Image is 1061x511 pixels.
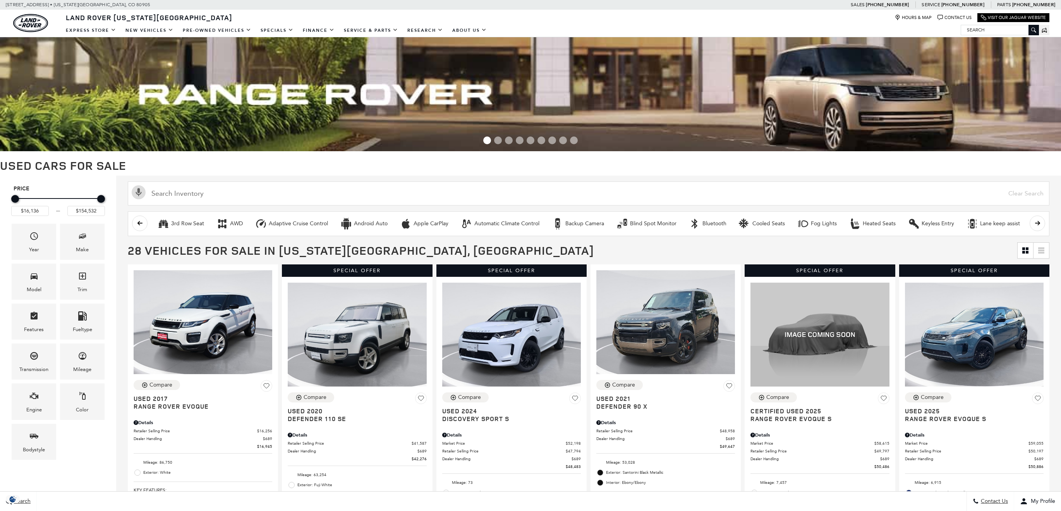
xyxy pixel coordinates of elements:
div: Compare [458,394,481,401]
a: [STREET_ADDRESS] • [US_STATE][GEOGRAPHIC_DATA], CO 80905 [6,2,150,7]
span: Contact Us [979,498,1008,505]
span: Key Features : [134,486,272,494]
div: Keyless Entry [922,220,954,227]
span: Used 2021 [596,395,729,402]
div: Pricing Details - Defender 90 X [596,419,735,426]
div: Bluetooth [702,220,726,227]
span: Engine [29,389,39,405]
button: Fog LightsFog Lights [793,216,841,232]
span: $689 [417,448,427,454]
button: Open user profile menu [1014,492,1061,511]
span: Transmission [29,349,39,365]
button: Compare Vehicle [905,392,951,402]
a: $48,483 [442,464,581,470]
img: 2021 Land Rover Defender 90 X [596,270,735,375]
div: Make [76,245,89,254]
li: Mileage: 63,254 [288,470,426,480]
span: Exterior: Fuji White [297,481,426,489]
a: Dealer Handling $689 [750,456,889,462]
img: Opt-Out Icon [4,495,22,503]
a: Retailer Selling Price $48,958 [596,428,735,434]
span: $48,958 [720,428,735,434]
span: $52,198 [566,440,581,446]
div: Lane keep assist [967,218,978,230]
span: Features [29,309,39,325]
span: Retailer Selling Price [442,448,566,454]
div: Adaptive Cruise Control [269,220,328,227]
span: Model [29,269,39,285]
div: ModelModel [12,264,56,300]
span: Range Rover Evoque S [905,415,1038,423]
span: Used 2020 [288,407,421,415]
div: Mileage [73,365,91,374]
a: Dealer Handling $689 [288,448,426,454]
span: Exterior: White [143,469,272,476]
span: Color [78,389,87,405]
button: Save Vehicle [261,380,272,395]
a: EXPRESS STORE [61,24,121,37]
div: Pricing Details - Range Rover Evoque [134,419,272,426]
a: Visit Our Jaguar Website [981,15,1046,21]
span: $41,587 [412,440,427,446]
div: Engine [26,406,42,414]
button: Compare Vehicle [442,392,489,402]
button: Save Vehicle [723,380,735,395]
span: $689 [572,456,581,462]
div: 3rd Row Seat [171,220,204,227]
div: Apple CarPlay [400,218,412,230]
span: $49,647 [720,444,735,449]
div: Compare [149,382,172,388]
span: $49,797 [874,448,889,454]
a: $50,886 [905,464,1044,470]
a: Retailer Selling Price $16,256 [134,428,272,434]
div: Keyless Entry [908,218,920,230]
div: AWD [216,218,228,230]
a: $49,647 [596,444,735,449]
div: Automatic Climate Control [474,220,539,227]
a: Hours & Map [895,15,932,21]
button: Android AutoAndroid Auto [336,216,392,232]
span: Sales [851,2,865,7]
span: Retailer Selling Price [134,428,257,434]
button: Adaptive Cruise ControlAdaptive Cruise Control [251,216,332,232]
div: Cooled Seats [752,220,785,227]
span: Go to slide 7 [548,136,556,144]
div: Price [11,192,105,216]
span: Dealer Handling [596,436,726,442]
span: Go to slide 3 [505,136,513,144]
div: Color [76,406,89,414]
section: Click to Open Cookie Consent Modal [4,495,22,503]
span: Exterior: Tribeca Blue Metallic [915,489,1044,497]
button: Compare Vehicle [288,392,334,402]
input: Search [961,25,1039,35]
div: EngineEngine [12,383,56,420]
div: Compare [304,394,326,401]
button: Save Vehicle [415,392,427,407]
span: Retailer Selling Price [905,448,1028,454]
button: Save Vehicle [878,392,889,407]
div: Fog Lights [797,218,809,230]
button: Compare Vehicle [134,380,180,390]
span: Parts [997,2,1011,7]
img: 2017 Land Rover Range Rover Evoque [134,270,272,375]
a: Retailer Selling Price $49,797 [750,448,889,454]
span: Dealer Handling [442,456,572,462]
nav: Main Navigation [61,24,491,37]
span: $16,945 [257,444,272,449]
span: Used 2017 [134,395,266,402]
li: Mileage: 73 [442,478,581,488]
button: Heated SeatsHeated Seats [845,216,900,232]
div: Cooled Seats [739,218,750,230]
span: Dealer Handling [750,456,880,462]
a: Used 2024Discovery Sport S [442,407,581,423]
span: Exterior: Fuji White [760,489,889,497]
div: Special Offer [899,264,1049,277]
button: Compare Vehicle [750,392,797,402]
div: Model [27,285,41,294]
li: Mileage: 7,457 [750,478,889,488]
input: Search Inventory [128,181,1049,205]
div: Compare [921,394,944,401]
span: Exterior: Santorini Black Metallic [606,469,735,476]
a: Service & Parts [339,24,403,37]
div: Blind Spot Monitor [616,218,628,230]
